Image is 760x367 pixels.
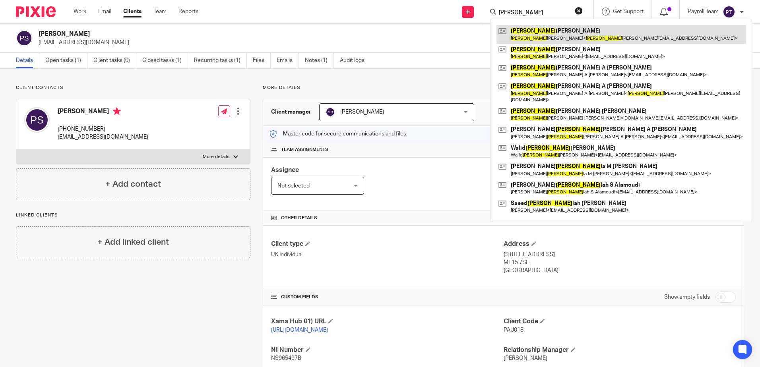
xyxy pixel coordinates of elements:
p: Payroll Team [688,8,719,15]
button: Clear [575,7,583,15]
img: svg%3E [24,107,50,133]
p: More details [263,85,744,91]
a: Client tasks (0) [93,53,136,68]
h4: [PERSON_NAME] [58,107,148,117]
img: svg%3E [16,30,33,46]
span: Assignee [271,167,299,173]
h4: + Add contact [105,178,161,190]
h4: + Add linked client [97,236,169,248]
label: Show empty fields [664,293,710,301]
span: PAU018 [504,327,523,333]
a: Clients [123,8,142,15]
p: [GEOGRAPHIC_DATA] [504,267,736,274]
a: Files [253,53,271,68]
a: Recurring tasks (1) [194,53,247,68]
a: Reports [178,8,198,15]
p: More details [203,154,229,160]
input: Search [498,10,570,17]
a: Notes (1) [305,53,334,68]
h4: CUSTOM FIELDS [271,294,503,300]
a: Work [74,8,86,15]
p: Linked clients [16,212,250,218]
i: Primary [113,107,121,115]
span: Not selected [277,183,310,189]
span: Get Support [613,9,644,14]
p: ME15 7SE [504,259,736,267]
h4: Relationship Manager [504,346,736,354]
p: [STREET_ADDRESS] [504,251,736,259]
span: NS965497B [271,355,301,361]
span: Other details [281,215,317,221]
h4: Client Code [504,317,736,326]
p: UK Individual [271,251,503,259]
h4: Address [504,240,736,248]
a: [URL][DOMAIN_NAME] [271,327,328,333]
span: [PERSON_NAME] [504,355,547,361]
span: Team assignments [281,147,328,153]
p: Master code for secure communications and files [269,130,406,138]
span: [PERSON_NAME] [340,109,384,115]
a: Open tasks (1) [45,53,87,68]
h4: Xama Hub 01) URL [271,317,503,326]
h2: [PERSON_NAME] [39,30,516,38]
a: Details [16,53,39,68]
h4: Client type [271,240,503,248]
a: Team [153,8,167,15]
a: Emails [277,53,299,68]
img: svg%3E [326,107,335,117]
h4: NI Number [271,346,503,354]
a: Email [98,8,111,15]
a: Closed tasks (1) [142,53,188,68]
img: svg%3E [723,6,735,18]
p: [EMAIL_ADDRESS][DOMAIN_NAME] [39,39,636,46]
img: Pixie [16,6,56,17]
a: Audit logs [340,53,370,68]
h3: Client manager [271,108,311,116]
p: [PHONE_NUMBER] [58,125,148,133]
p: Client contacts [16,85,250,91]
p: [EMAIL_ADDRESS][DOMAIN_NAME] [58,133,148,141]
